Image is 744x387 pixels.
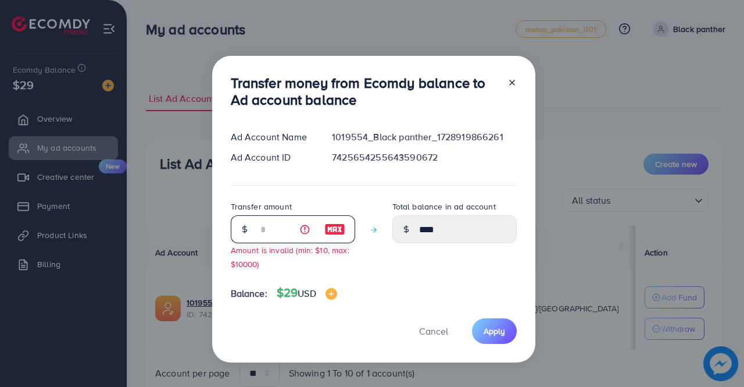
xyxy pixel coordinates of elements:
div: Ad Account Name [221,130,323,144]
span: Cancel [419,325,448,338]
div: Ad Account ID [221,151,323,164]
div: 1019554_Black panther_1728919866261 [323,130,525,144]
img: image [324,222,345,236]
span: Apply [484,325,505,337]
button: Cancel [405,318,463,343]
div: 7425654255643590672 [323,151,525,164]
label: Transfer amount [231,201,292,212]
h3: Transfer money from Ecomdy balance to Ad account balance [231,74,498,108]
img: image [325,288,337,300]
span: USD [298,287,316,300]
h4: $29 [277,286,337,300]
label: Total balance in ad account [392,201,496,212]
small: Amount is invalid (min: $10, max: $10000) [231,244,349,269]
button: Apply [472,318,517,343]
span: Balance: [231,287,267,300]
